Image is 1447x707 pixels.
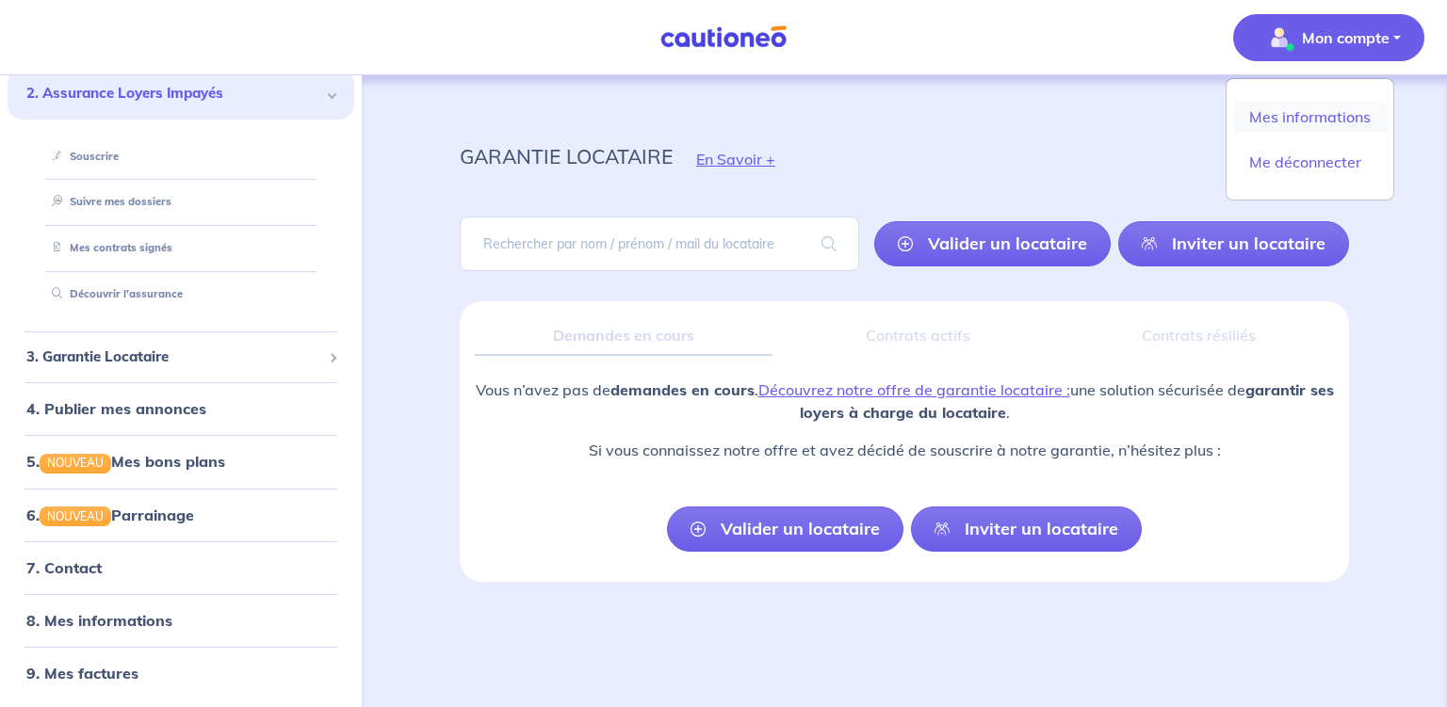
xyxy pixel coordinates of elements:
[475,378,1334,424] p: Vous n’avez pas de . une solution sécurisée de .
[8,68,354,120] div: 2. Assurance Loyers Impayés
[26,452,225,471] a: 5.NOUVEAUMes bons plans
[30,186,332,217] div: Suivre mes dossiers
[1234,102,1386,132] a: Mes informations
[26,664,138,683] a: 9. Mes factures
[1233,14,1424,61] button: illu_account_valid_menu.svgMon compte
[8,390,354,427] div: 4. Publier mes annonces
[673,132,799,186] button: En Savoir +
[911,506,1142,552] a: Inviter un locataire
[26,346,321,368] span: 3. Garantie Locataire
[30,141,332,172] div: Souscrire
[44,150,119,163] a: Souscrire
[460,139,673,173] p: garantie locataire
[874,221,1111,266] a: Valider un locataire
[1302,26,1390,49] p: Mon compte
[8,654,354,692] div: 9. Mes factures
[26,83,321,104] span: 2. Assurance Loyers Impayés
[667,506,903,552] a: Valider un locataire
[8,549,354,586] div: 7. Contact
[26,611,172,630] a: 8. Mes informations
[30,233,332,264] div: Mes contrats signés
[26,558,102,577] a: 7. Contact
[26,506,194,524] a: 6.NOUVEAUParrainage
[30,279,332,310] div: Découvrir l'assurance
[610,380,755,399] strong: demandes en cours
[8,496,354,534] div: 6.NOUVEAUParrainage
[44,195,171,208] a: Suivre mes dossiers
[475,439,1334,461] p: Si vous connaissez notre offre et avez décidé de souscrire à notre garantie, n’hésitez plus :
[799,217,859,270] span: search
[8,442,354,480] div: 5.NOUVEAUMes bons plans
[460,217,859,271] input: Rechercher par nom / prénom / mail du locataire
[1118,221,1349,266] a: Inviter un locataire
[1234,147,1386,177] a: Me déconnecter
[1264,23,1294,53] img: illu_account_valid_menu.svg
[758,380,1070,399] a: Découvrez notre offre de garantie locataire :
[1226,78,1394,201] div: illu_account_valid_menu.svgMon compte
[653,25,794,49] img: Cautioneo
[8,602,354,639] div: 8. Mes informations
[26,399,206,418] a: 4. Publier mes annonces
[44,287,183,300] a: Découvrir l'assurance
[8,339,354,376] div: 3. Garantie Locataire
[44,241,172,254] a: Mes contrats signés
